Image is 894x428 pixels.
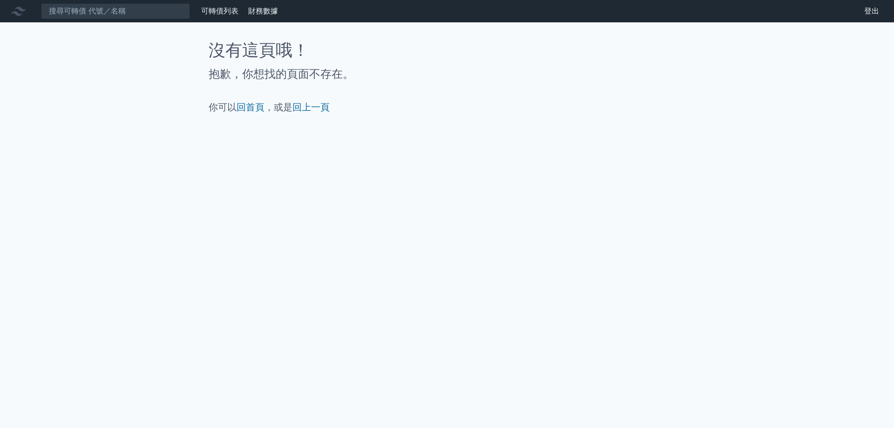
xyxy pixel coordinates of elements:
[41,3,190,19] input: 搜尋可轉債 代號／名稱
[248,7,278,15] a: 財務數據
[292,102,330,113] a: 回上一頁
[209,41,685,60] h1: 沒有這頁哦！
[209,101,685,114] p: 你可以 ，或是
[857,4,887,19] a: 登出
[201,7,238,15] a: 可轉債列表
[237,102,264,113] a: 回首頁
[209,67,685,82] h2: 抱歉，你想找的頁面不存在。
